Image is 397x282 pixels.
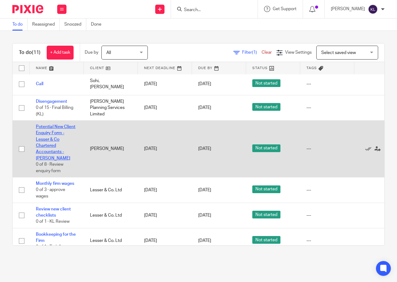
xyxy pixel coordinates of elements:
td: [DATE] [138,95,192,120]
a: Clear [262,50,272,55]
span: View Settings [285,50,312,55]
span: Not started [252,185,280,193]
td: [DATE] [138,228,192,253]
a: Done [91,19,106,31]
a: Monthly firm wages [36,181,74,186]
span: [DATE] [198,147,211,151]
input: Search [183,7,239,13]
span: 0 of 1 · Task 1 [36,245,61,249]
span: 0 of 1 · KL Review [36,219,70,224]
div: --- [306,146,348,152]
div: --- [306,187,348,193]
span: Select saved view [321,51,356,55]
a: To do [12,19,28,31]
td: [DATE] [138,73,192,95]
span: 0 of 8 · Review enquiry form [36,162,63,173]
span: Not started [252,79,280,87]
a: Call [36,82,43,86]
span: [DATE] [198,188,211,192]
img: svg%3E [368,4,378,14]
span: All [106,51,111,55]
td: Lesser & Co. Ltd [84,228,138,253]
span: Not started [252,103,280,111]
img: Pixie [12,5,43,13]
span: Filter [242,50,262,55]
span: [DATE] [198,238,211,243]
span: Not started [252,211,280,218]
span: Not started [252,236,280,244]
p: [PERSON_NAME] [331,6,365,12]
span: [DATE] [198,82,211,86]
a: Snoozed [64,19,86,31]
span: (1) [252,50,257,55]
td: Lesser & Co. Ltd [84,203,138,228]
a: Mark as done [365,146,374,152]
a: Reassigned [32,19,60,31]
span: 0 of 3 · approve wages [36,188,65,199]
a: Disengagement [36,99,67,104]
td: [DATE] [138,203,192,228]
td: Sohi,[PERSON_NAME] [84,73,138,95]
h1: To do [19,49,41,56]
a: Bookkeeping for the Firm [36,232,76,243]
td: [PERSON_NAME] Planning Services Limited [84,95,138,120]
a: Potential New Client Enquiry Form - Lesser & Co Chartered Accountants - [PERSON_NAME] [36,125,75,160]
a: + Add task [47,46,74,60]
div: --- [306,238,348,244]
a: Review new client checklists [36,207,71,218]
p: Due by [85,49,98,56]
span: Not started [252,144,280,152]
span: (11) [32,50,41,55]
td: Lesser & Co. Ltd [84,177,138,203]
div: --- [306,81,348,87]
span: Tags [306,66,317,70]
span: Get Support [273,7,297,11]
span: [DATE] [198,106,211,110]
span: 0 of 15 · Final Billing (KL) [36,106,73,116]
span: [DATE] [198,213,211,218]
td: [PERSON_NAME] [84,121,138,177]
td: [DATE] [138,177,192,203]
td: [DATE] [138,121,192,177]
div: --- [306,212,348,218]
div: --- [306,105,348,111]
